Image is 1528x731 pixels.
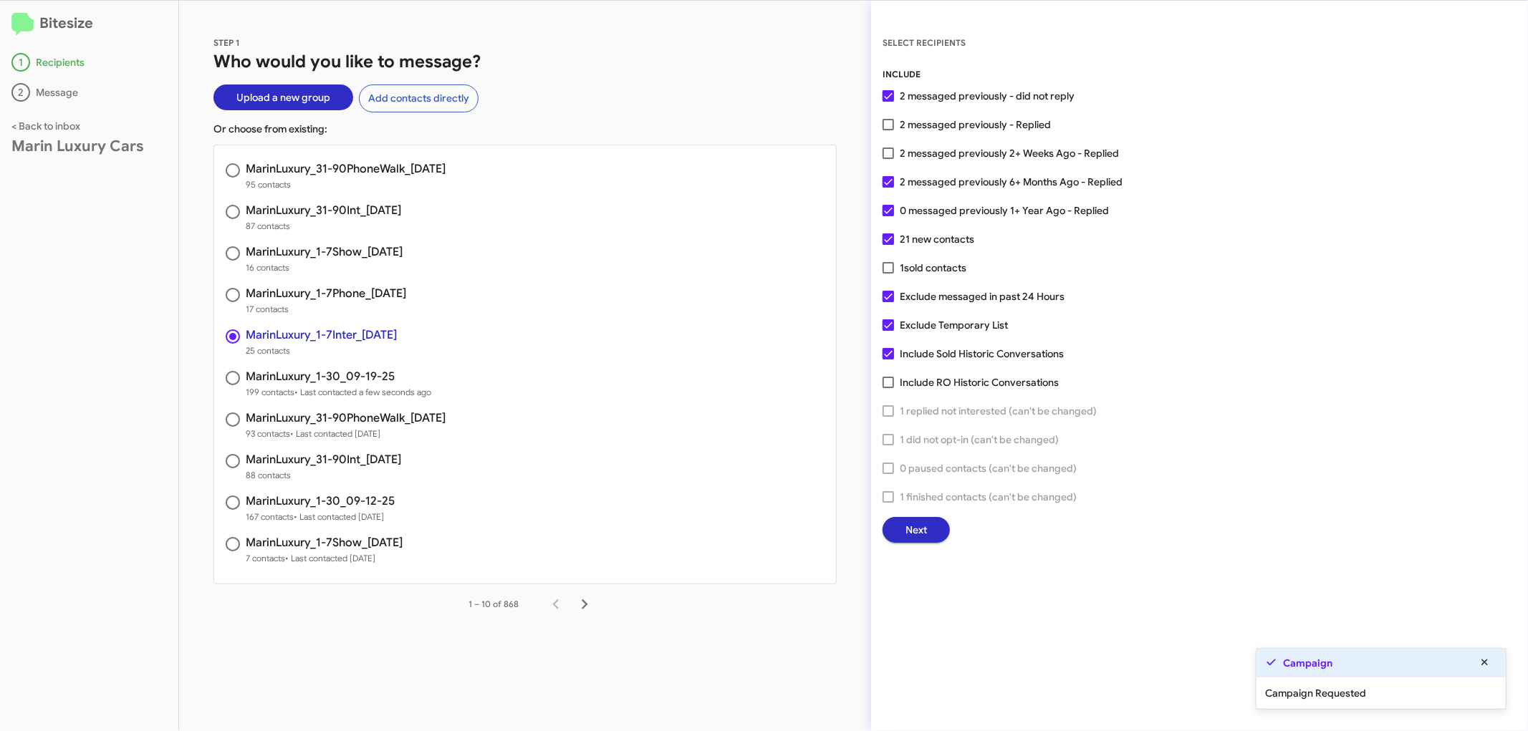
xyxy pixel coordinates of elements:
button: Next [883,517,950,543]
span: SELECT RECIPIENTS [883,37,966,48]
span: • Last contacted a few seconds ago [294,387,431,397]
span: 16 contacts [246,261,403,275]
span: 2 messaged previously - Replied [900,116,1051,133]
strong: Campaign [1284,656,1333,670]
h3: MarinLuxury_31-90Int_[DATE] [246,205,401,216]
span: 0 messaged previously 1+ Year Ago - Replied [900,202,1109,219]
span: STEP 1 [213,37,240,48]
button: Previous page [542,590,570,619]
img: logo-minimal.svg [11,13,34,36]
span: 2 messaged previously 2+ Weeks Ago - Replied [900,145,1119,162]
span: 17 contacts [246,302,406,316]
span: 93 contacts [246,427,446,441]
span: Upload a new group [236,84,330,110]
span: Include RO Historic Conversations [900,374,1059,391]
h3: MarinLuxury_31-90Int_[DATE] [246,454,401,465]
span: 199 contacts [246,385,431,400]
span: 2 messaged previously - did not reply [900,87,1075,105]
span: Exclude messaged in past 24 Hours [900,288,1065,305]
span: sold contacts [904,261,966,274]
span: 1 finished contacts (can't be changed) [900,488,1077,505]
span: 21 new contacts [900,231,974,248]
button: Upload a new group [213,84,353,110]
span: 95 contacts [246,178,446,192]
h3: MarinLuxury_1-30_09-12-25 [246,495,395,507]
a: < Back to inbox [11,120,80,132]
span: • Last contacted [DATE] [285,553,375,563]
span: 2 messaged previously 6+ Months Ago - Replied [900,173,1123,190]
h3: MarinLuxury_1-7Phone_[DATE] [246,288,406,299]
span: • Last contacted [DATE] [290,428,380,439]
button: Add contacts directly [359,84,479,112]
span: • Last contacted [DATE] [294,511,384,522]
div: Message [11,83,167,102]
span: 7 contacts [246,551,403,566]
button: Next page [570,590,599,619]
span: Exclude Temporary List [900,316,1008,334]
span: 88 contacts [246,468,401,483]
h3: MarinLuxury_31-90PhoneWalk_[DATE] [246,412,446,424]
div: 1 – 10 of 868 [469,597,519,611]
div: Campaign Requested [1256,677,1506,709]
div: 1 [11,53,30,72]
span: Include Sold Historic Conversations [900,345,1064,362]
span: 1 [900,259,966,276]
span: 1 did not opt-in (can't be changed) [900,431,1059,448]
h3: MarinLuxury_31-90PhoneWalk_[DATE] [246,163,446,175]
div: 2 [11,83,30,102]
div: INCLUDE [883,67,1517,82]
div: Recipients [11,53,167,72]
span: 25 contacts [246,344,397,358]
h3: MarinLuxury_1-30_09-19-25 [246,371,431,382]
span: 0 paused contacts (can't be changed) [900,460,1077,477]
span: 1 replied not interested (can't be changed) [900,402,1097,420]
h1: Who would you like to message? [213,50,837,73]
h3: MarinLuxury_1-7Show_[DATE] [246,537,403,548]
span: 167 contacts [246,510,395,524]
h3: MarinLuxury_1-7Show_[DATE] [246,246,403,258]
span: 87 contacts [246,219,401,233]
span: Next [905,517,927,543]
h3: MarinLuxury_1-7Inter_[DATE] [246,329,397,341]
div: Marin Luxury Cars [11,139,167,153]
h2: Bitesize [11,12,167,36]
p: Or choose from existing: [213,122,837,136]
